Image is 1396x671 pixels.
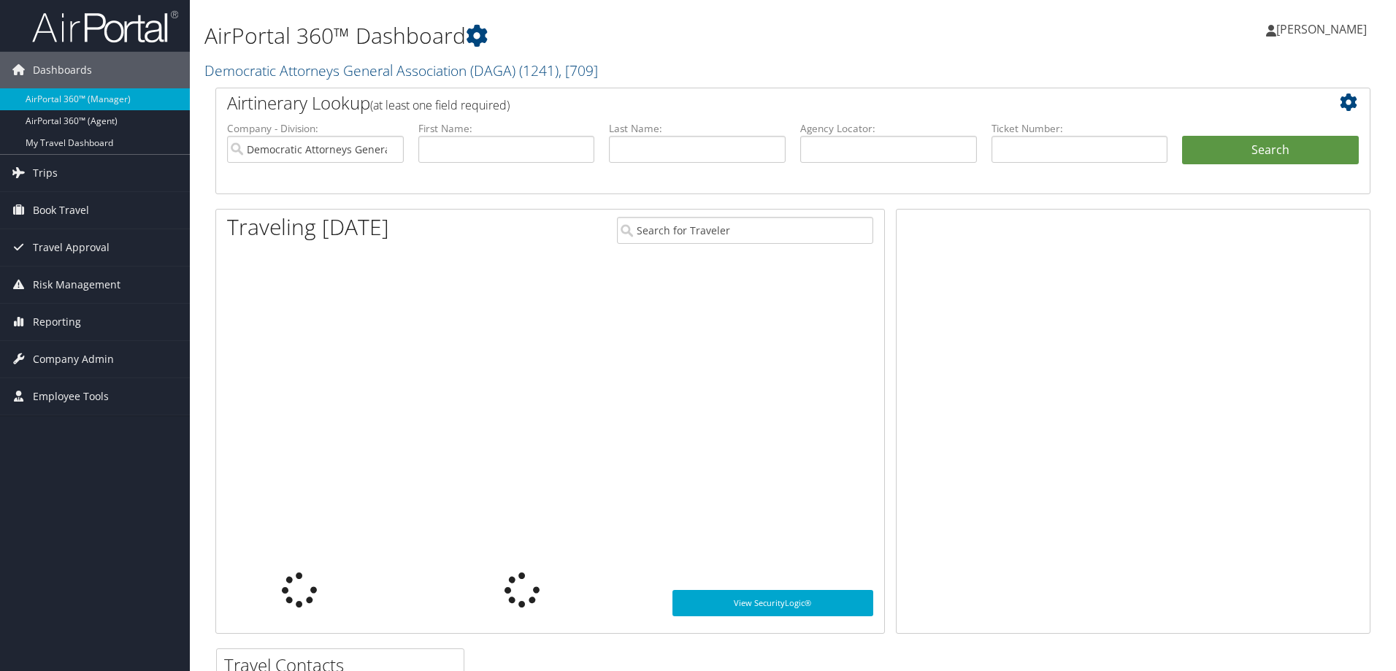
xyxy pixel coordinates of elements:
[33,304,81,340] span: Reporting
[204,20,989,51] h1: AirPortal 360™ Dashboard
[33,267,120,303] span: Risk Management
[519,61,559,80] span: ( 1241 )
[227,121,404,136] label: Company - Division:
[227,91,1262,115] h2: Airtinerary Lookup
[559,61,598,80] span: , [ 709 ]
[1182,136,1359,165] button: Search
[33,52,92,88] span: Dashboards
[1276,21,1367,37] span: [PERSON_NAME]
[32,9,178,44] img: airportal-logo.png
[1266,7,1381,51] a: [PERSON_NAME]
[418,121,595,136] label: First Name:
[672,590,873,616] a: View SecurityLogic®
[992,121,1168,136] label: Ticket Number:
[33,378,109,415] span: Employee Tools
[204,61,598,80] a: Democratic Attorneys General Association (DAGA)
[33,341,114,377] span: Company Admin
[609,121,786,136] label: Last Name:
[227,212,389,242] h1: Traveling [DATE]
[33,155,58,191] span: Trips
[370,97,510,113] span: (at least one field required)
[33,192,89,229] span: Book Travel
[617,217,873,244] input: Search for Traveler
[800,121,977,136] label: Agency Locator:
[33,229,110,266] span: Travel Approval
